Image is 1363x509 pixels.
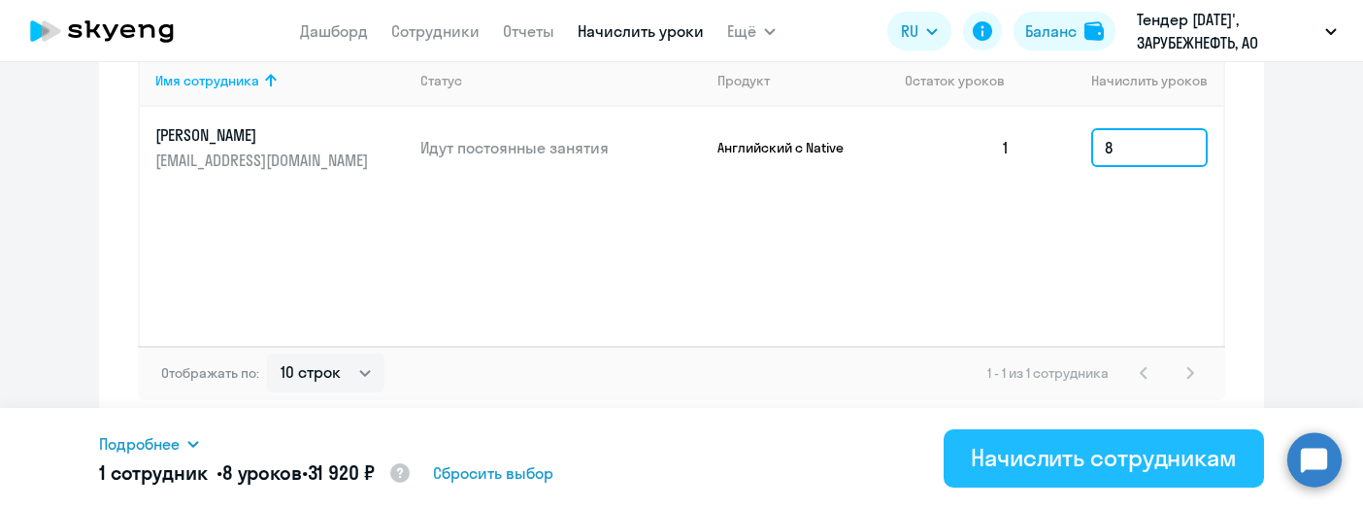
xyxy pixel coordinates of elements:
span: Отображать по: [161,364,259,382]
a: Сотрудники [391,21,480,41]
a: Начислить уроки [578,21,704,41]
button: Тендер [DATE]', ЗАРУБЕЖНЕФТЬ, АО [1127,8,1346,54]
p: [EMAIL_ADDRESS][DOMAIN_NAME] [155,150,373,171]
button: Балансbalance [1014,12,1115,51]
td: 1 [889,107,1025,188]
span: Подробнее [99,432,180,456]
span: RU [901,19,918,43]
div: Статус [420,72,462,89]
div: Продукт [717,72,890,89]
button: Начислить сотрудникам [944,429,1264,488]
img: balance [1084,21,1104,41]
span: 31 920 ₽ [308,460,375,485]
div: Остаток уроков [905,72,1025,89]
span: Сбросить выбор [433,461,553,485]
div: Продукт [717,72,770,89]
button: RU [887,12,951,51]
a: [PERSON_NAME][EMAIL_ADDRESS][DOMAIN_NAME] [155,124,405,171]
span: Ещё [727,19,756,43]
span: 1 - 1 из 1 сотрудника [987,364,1109,382]
div: Баланс [1025,19,1077,43]
a: Отчеты [503,21,554,41]
p: [PERSON_NAME] [155,124,373,146]
p: Английский с Native [717,139,863,156]
div: Имя сотрудника [155,72,259,89]
button: Ещё [727,12,776,51]
h5: 1 сотрудник • • [99,459,412,489]
p: Тендер [DATE]', ЗАРУБЕЖНЕФТЬ, АО [1137,8,1317,54]
a: Дашборд [300,21,368,41]
div: Начислить сотрудникам [971,442,1237,473]
span: 8 уроков [222,460,302,485]
span: Остаток уроков [905,72,1005,89]
div: Имя сотрудника [155,72,405,89]
th: Начислить уроков [1025,54,1223,107]
p: Идут постоянные занятия [420,137,702,158]
div: Статус [420,72,702,89]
